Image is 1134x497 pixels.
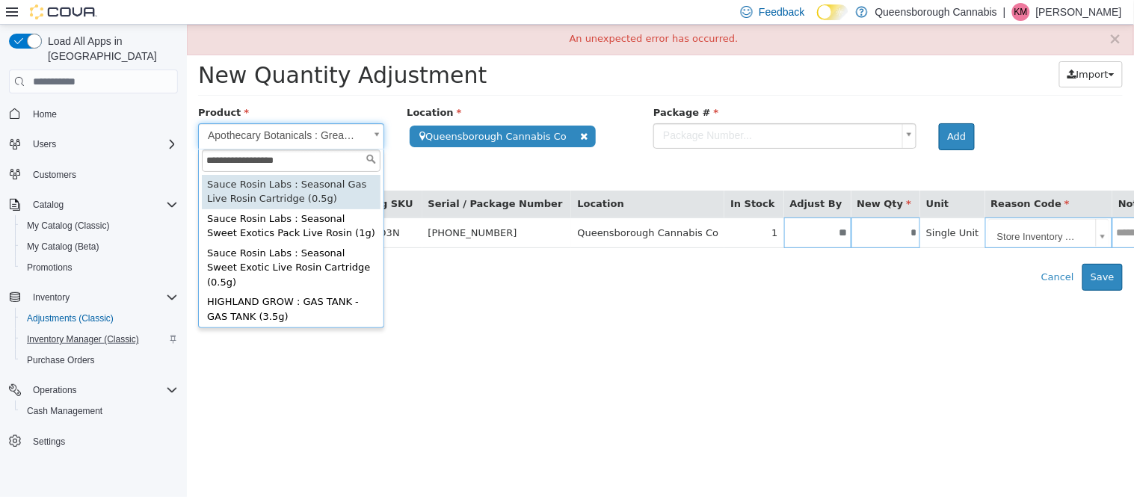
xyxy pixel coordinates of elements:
[33,169,76,181] span: Customers
[27,104,178,123] span: Home
[3,164,184,185] button: Customers
[42,34,178,64] span: Load All Apps in [GEOGRAPHIC_DATA]
[817,4,848,20] input: Dark Mode
[27,135,178,153] span: Users
[27,333,139,345] span: Inventory Manager (Classic)
[15,308,184,329] button: Adjustments (Classic)
[15,236,184,257] button: My Catalog (Beta)
[27,381,178,399] span: Operations
[27,433,71,451] a: Settings
[27,288,76,306] button: Inventory
[27,405,102,417] span: Cash Management
[27,166,82,184] a: Customers
[15,185,194,219] div: Sauce Rosin Labs : Seasonal Sweet Exotics Pack Live Rosin (1g)
[1012,3,1030,21] div: Kioko Mayede
[21,238,178,256] span: My Catalog (Beta)
[15,257,184,278] button: Promotions
[15,350,184,371] button: Purchase Orders
[3,380,184,401] button: Operations
[3,430,184,452] button: Settings
[817,20,818,21] span: Dark Mode
[21,351,101,369] a: Purchase Orders
[15,150,194,185] div: Sauce Rosin Labs : Seasonal Gas Live Rosin Cartridge (0.5g)
[27,312,114,324] span: Adjustments (Classic)
[875,3,997,21] p: Queensborough Cannabis
[3,102,184,124] button: Home
[15,329,184,350] button: Inventory Manager (Classic)
[21,309,120,327] a: Adjustments (Classic)
[27,262,73,274] span: Promotions
[27,135,62,153] button: Users
[3,287,184,308] button: Inventory
[21,330,145,348] a: Inventory Manager (Classic)
[33,199,64,211] span: Catalog
[27,241,99,253] span: My Catalog (Beta)
[1036,3,1122,21] p: [PERSON_NAME]
[33,291,70,303] span: Inventory
[21,351,178,369] span: Purchase Orders
[759,4,804,19] span: Feedback
[27,354,95,366] span: Purchase Orders
[3,194,184,215] button: Catalog
[9,96,178,491] nav: Complex example
[21,330,178,348] span: Inventory Manager (Classic)
[21,217,178,235] span: My Catalog (Classic)
[1014,3,1028,21] span: KM
[27,220,110,232] span: My Catalog (Classic)
[15,401,184,422] button: Cash Management
[30,4,97,19] img: Cova
[33,384,77,396] span: Operations
[33,436,65,448] span: Settings
[33,108,57,120] span: Home
[27,381,83,399] button: Operations
[21,402,108,420] a: Cash Management
[21,259,78,277] a: Promotions
[1003,3,1006,21] p: |
[27,196,178,214] span: Catalog
[21,309,178,327] span: Adjustments (Classic)
[3,134,184,155] button: Users
[27,165,178,184] span: Customers
[33,138,56,150] span: Users
[27,196,70,214] button: Catalog
[27,105,63,123] a: Home
[15,219,194,268] div: Sauce Rosin Labs : Seasonal Sweet Exotic Live Rosin Cartridge (0.5g)
[27,288,178,306] span: Inventory
[21,402,178,420] span: Cash Management
[21,238,105,256] a: My Catalog (Beta)
[27,432,178,451] span: Settings
[15,268,194,302] div: HIGHLAND GROW : GAS TANK - GAS TANK (3.5g)
[15,215,184,236] button: My Catalog (Classic)
[21,217,116,235] a: My Catalog (Classic)
[21,259,178,277] span: Promotions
